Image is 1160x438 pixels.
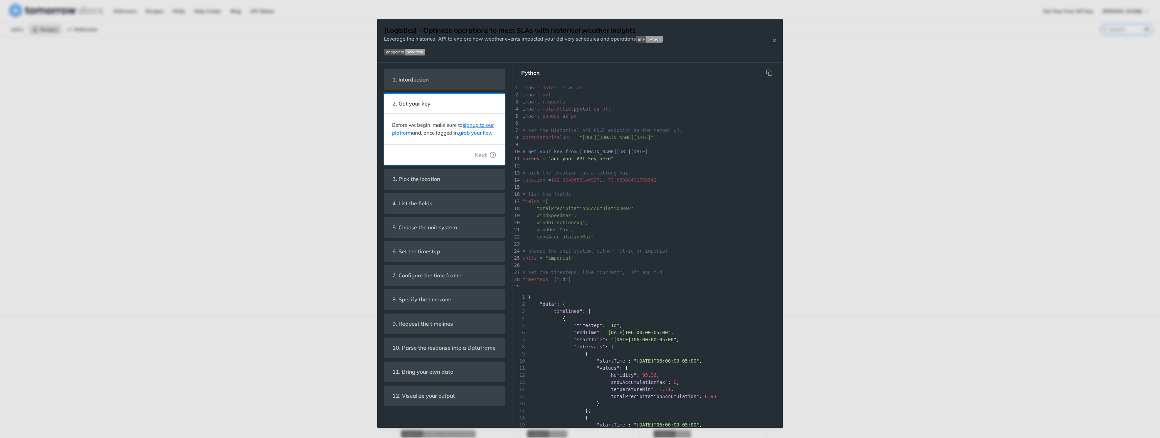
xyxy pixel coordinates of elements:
div: 13 [512,169,519,177]
span: ] [523,241,526,247]
span: 10 [512,358,527,365]
span: , [523,220,588,225]
div: 23 [512,240,519,248]
section: 5. Choose the unit system [384,217,505,238]
span: pytz [542,92,554,97]
span: # pick the location, as a latlong pair [523,170,631,176]
div: { [512,350,783,358]
div: : [ [512,308,783,315]
div: 15 [512,184,519,191]
div: : , [512,329,783,336]
span: = [542,199,545,204]
span: "startTime" [597,358,628,364]
span: 8 [512,343,527,350]
span: "values" [597,365,619,371]
span: 7 [512,336,527,343]
span: 2 [512,301,527,308]
span: "add your API key here" [548,156,614,161]
span: 0 [674,379,676,385]
span: - [605,177,608,183]
p: Leverage the historical API to explore how weather events impacted your delivery schedules and op... [384,35,663,43]
span: "[DATE]T06:00:00-05:00" [634,422,699,428]
span: as [568,85,574,90]
span: , [523,206,636,211]
span: 5 [512,322,527,329]
div: 1 [512,84,519,91]
div: { [512,414,783,421]
div: : , [512,358,783,365]
section: 8. Specify the timezone [384,289,505,310]
span: import [523,99,540,105]
span: 11 [512,365,527,372]
div: 5 [512,113,519,120]
span: , [523,227,574,232]
span: # set the Historical API POST endpoint as the target URL [523,128,682,133]
span: 4 [512,315,527,322]
span: Next [475,151,487,159]
div: 9 [512,141,519,148]
span: = [551,277,554,282]
span: 5. Choose the unit system [388,221,462,234]
span: 73.68988401705542 [608,177,656,183]
section: 11. Bring your own data [384,362,505,382]
span: pyplot [574,106,591,112]
span: "data" [540,301,557,307]
span: import [523,106,540,112]
span: 10. Parse the response into a Dataframe [388,341,500,354]
span: 6 [512,329,527,336]
div: 8 [512,134,519,141]
section: 3. Pick the location [384,169,505,189]
section: 10. Parse the response into a Dataframe [384,338,505,358]
div: 27 [512,269,519,276]
div: } [512,400,783,407]
span: import [523,113,540,119]
span: "endTime" [574,330,600,335]
span: "windSpeedMax" [534,213,574,218]
span: "intervals" [574,344,605,349]
span: 13 [512,379,527,386]
span: 6. Set the timestep [388,245,445,258]
span: 95.36 [642,372,656,378]
span: as [562,113,568,119]
span: "totalPrecipitationAccumulationMax" [534,206,634,211]
span: units [523,255,537,261]
span: matplotlib [542,106,571,112]
span: "windGustMax" [534,227,571,232]
div: : [ [512,343,783,350]
img: endpoint [384,49,425,55]
span: # set the timesteps, like "current", "1h" and "1d" [523,270,665,275]
span: timesteps [523,277,548,282]
span: 19 [512,421,527,429]
h1: [Logistics] - Optimize operations to meet SLAs with historical weather insights [384,26,663,35]
img: env [636,36,663,43]
div: 19 [512,212,519,219]
span: Expand image [384,48,663,56]
span: 12 [512,372,527,379]
div: 20 [512,219,519,226]
span: # get your key from [DOMAIN_NAME][URL][DATE] [523,149,648,154]
span: dt [577,85,582,90]
span: import [523,85,540,90]
span: = [574,135,577,140]
span: [ [523,199,548,204]
span: "windDirectionAvg" [534,220,585,225]
span: 3 [512,308,527,315]
section: 6. Set the timestep [384,241,505,262]
span: as [594,106,600,112]
span: 12. Visualize your output [388,389,460,402]
button: Next [469,148,502,162]
div: : { [512,365,783,372]
span: 7. Configure the time frame [388,269,466,282]
div: 4 [512,106,519,113]
div: 22 [512,233,519,240]
span: 6.93 [705,394,717,399]
div: 12 [512,162,519,169]
div: 10 [512,148,519,155]
div: 11 [512,155,519,162]
button: Close Recipe [769,37,779,44]
section: 9. Request the timelines [384,314,505,334]
span: "[DATE]T06:00:00-05:00" [634,358,699,364]
section: 1. Intorduction [384,69,505,90]
div: { [512,315,783,322]
span: "temperatureMin" [608,387,654,392]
